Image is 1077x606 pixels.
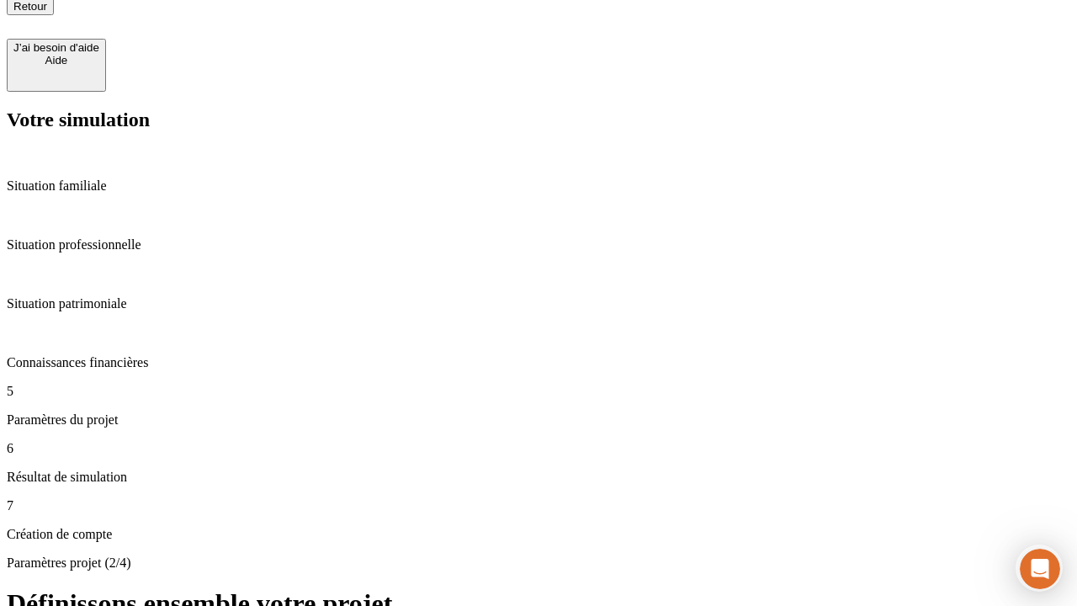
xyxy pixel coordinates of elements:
[1020,549,1060,589] iframe: Intercom live chat
[13,41,99,54] div: J’ai besoin d'aide
[7,441,1070,456] p: 6
[7,109,1070,131] h2: Votre simulation
[7,39,106,92] button: J’ai besoin d'aideAide
[7,527,1070,542] p: Création de compte
[1016,545,1063,592] iframe: Intercom live chat discovery launcher
[7,296,1070,311] p: Situation patrimoniale
[13,54,99,66] div: Aide
[7,470,1070,485] p: Résultat de simulation
[7,355,1070,370] p: Connaissances financières
[7,498,1070,513] p: 7
[7,178,1070,194] p: Situation familiale
[7,555,1070,571] p: Paramètres projet (2/4)
[7,384,1070,399] p: 5
[7,237,1070,252] p: Situation professionnelle
[7,412,1070,428] p: Paramètres du projet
